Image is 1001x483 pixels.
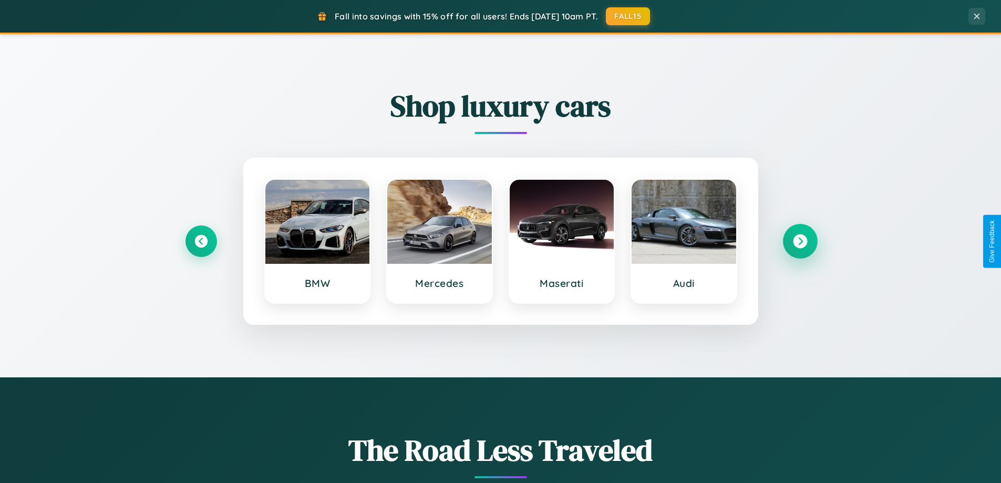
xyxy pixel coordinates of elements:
h3: Audi [642,277,726,290]
h3: Mercedes [398,277,481,290]
h2: Shop luxury cars [185,86,816,126]
div: Give Feedback [988,220,996,263]
span: Fall into savings with 15% off for all users! Ends [DATE] 10am PT. [335,11,598,22]
h1: The Road Less Traveled [185,430,816,470]
h3: Maserati [520,277,604,290]
h3: BMW [276,277,359,290]
button: FALL15 [606,7,650,25]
